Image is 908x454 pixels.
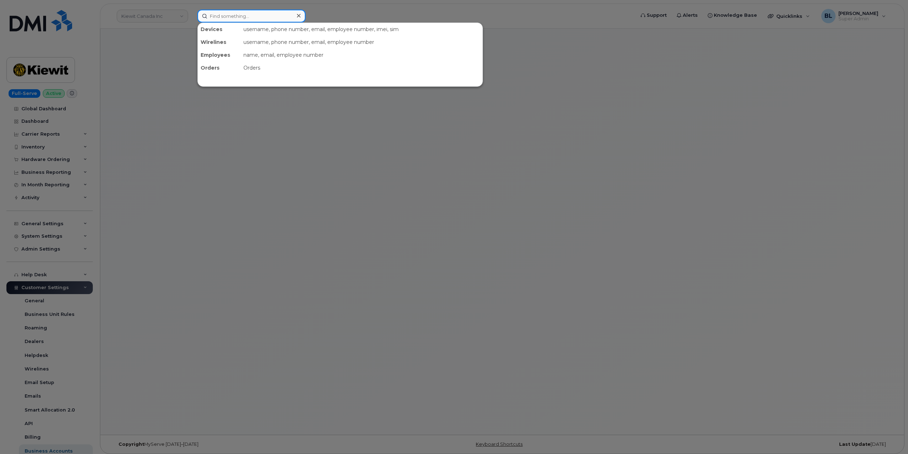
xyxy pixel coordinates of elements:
[241,61,483,74] div: Orders
[198,61,241,74] div: Orders
[241,23,483,36] div: username, phone number, email, employee number, imei, sim
[241,36,483,49] div: username, phone number, email, employee number
[198,23,241,36] div: Devices
[198,36,241,49] div: Wirelines
[241,49,483,61] div: name, email, employee number
[877,423,903,449] iframe: Messenger Launcher
[198,49,241,61] div: Employees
